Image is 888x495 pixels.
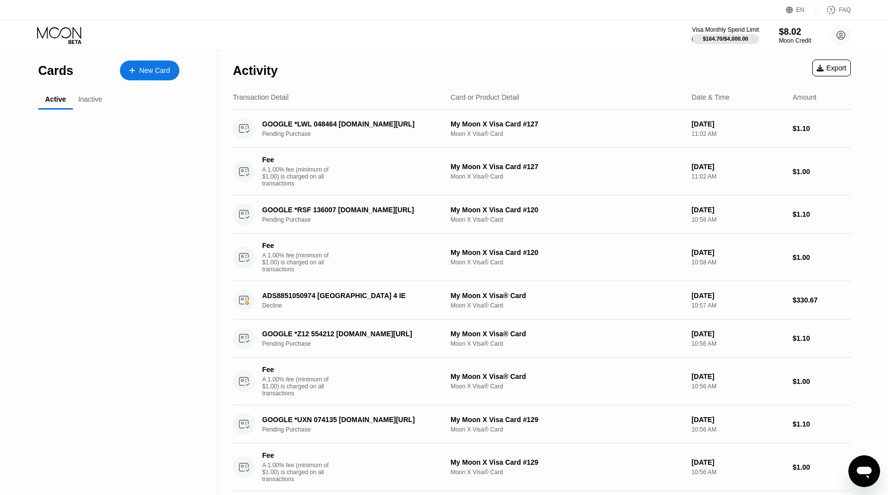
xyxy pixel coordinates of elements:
[691,458,784,466] div: [DATE]
[691,216,784,223] div: 10:58 AM
[692,26,759,33] div: Visa Monthly Spend Limit
[450,458,683,466] div: My Moon X Visa Card #129
[691,163,784,171] div: [DATE]
[691,93,729,101] div: Date & Time
[450,163,683,171] div: My Moon X Visa Card #127
[691,469,784,476] div: 10:56 AM
[691,259,784,266] div: 10:58 AM
[233,195,851,234] div: GOOGLE *RSF 136007 [DOMAIN_NAME][URL]Pending PurchaseMy Moon X Visa Card #120Moon X Visa® Card[DA...
[691,120,784,128] div: [DATE]
[262,216,451,223] div: Pending Purchase
[792,296,851,304] div: $330.67
[779,27,811,37] div: $8.02
[45,95,66,103] div: Active
[450,383,683,390] div: Moon X Visa® Card
[262,462,336,483] div: A 1.00% fee (minimum of $1.00) is charged on all transactions
[691,248,784,256] div: [DATE]
[450,248,683,256] div: My Moon X Visa Card #120
[450,120,683,128] div: My Moon X Visa Card #127
[139,66,170,75] div: New Card
[839,6,851,13] div: FAQ
[691,330,784,338] div: [DATE]
[262,292,438,300] div: ADS8851050974 [GEOGRAPHIC_DATA] 4 IE
[262,206,438,214] div: GOOGLE *RSF 136007 [DOMAIN_NAME][URL]
[792,377,851,385] div: $1.00
[450,216,683,223] div: Moon X Visa® Card
[262,366,332,373] div: Fee
[779,37,811,44] div: Moon Credit
[450,416,683,424] div: My Moon X Visa Card #129
[796,6,805,13] div: EN
[792,124,851,132] div: $1.10
[792,463,851,471] div: $1.00
[792,210,851,218] div: $1.10
[262,156,332,164] div: Fee
[262,376,336,397] div: A 1.00% fee (minimum of $1.00) is charged on all transactions
[38,63,73,78] div: Cards
[691,130,784,137] div: 11:02 AM
[120,61,179,80] div: New Card
[450,130,683,137] div: Moon X Visa® Card
[78,95,102,103] div: Inactive
[233,234,851,281] div: FeeA 1.00% fee (minimum of $1.00) is charged on all transactionsMy Moon X Visa Card #120Moon X Vi...
[691,340,784,347] div: 10:56 AM
[450,372,683,380] div: My Moon X Visa® Card
[262,120,438,128] div: GOOGLE *LWL 048464 [DOMAIN_NAME][URL]
[262,416,438,424] div: GOOGLE *UXN 074135 [DOMAIN_NAME][URL]
[450,292,683,300] div: My Moon X Visa® Card
[779,27,811,44] div: $8.02Moon Credit
[692,26,759,44] div: Visa Monthly Spend Limit$164.70/$4,000.00
[816,5,851,15] div: FAQ
[691,206,784,214] div: [DATE]
[233,63,277,78] div: Activity
[792,93,816,101] div: Amount
[450,469,683,476] div: Moon X Visa® Card
[792,253,851,261] div: $1.00
[691,416,784,424] div: [DATE]
[450,173,683,180] div: Moon X Visa® Card
[792,334,851,342] div: $1.10
[450,93,519,101] div: Card or Product Detail
[450,340,683,347] div: Moon X Visa® Card
[848,455,880,487] iframe: Кнопка, открывающая окно обмена сообщениями; идет разговор
[233,443,851,491] div: FeeA 1.00% fee (minimum of $1.00) is charged on all transactionsMy Moon X Visa Card #129Moon X Vi...
[233,358,851,405] div: FeeA 1.00% fee (minimum of $1.00) is charged on all transactionsMy Moon X Visa® CardMoon X Visa® ...
[450,330,683,338] div: My Moon X Visa® Card
[792,168,851,176] div: $1.00
[691,383,784,390] div: 10:56 AM
[262,242,332,249] div: Fee
[691,426,784,433] div: 10:56 AM
[691,302,784,309] div: 10:57 AM
[691,372,784,380] div: [DATE]
[233,319,851,358] div: GOOGLE *Z12 554212 [DOMAIN_NAME][URL]Pending PurchaseMy Moon X Visa® CardMoon X Visa® Card[DATE]1...
[812,60,851,76] div: Export
[262,166,336,187] div: A 1.00% fee (minimum of $1.00) is charged on all transactions
[817,64,846,72] div: Export
[792,420,851,428] div: $1.10
[262,451,332,459] div: Fee
[262,426,451,433] div: Pending Purchase
[262,330,438,338] div: GOOGLE *Z12 554212 [DOMAIN_NAME][URL]
[703,36,748,42] div: $164.70 / $4,000.00
[233,281,851,319] div: ADS8851050974 [GEOGRAPHIC_DATA] 4 IEDeclineMy Moon X Visa® CardMoon X Visa® Card[DATE]10:57 AM$33...
[450,426,683,433] div: Moon X Visa® Card
[233,110,851,148] div: GOOGLE *LWL 048464 [DOMAIN_NAME][URL]Pending PurchaseMy Moon X Visa Card #127Moon X Visa® Card[DA...
[450,259,683,266] div: Moon X Visa® Card
[691,173,784,180] div: 11:02 AM
[262,130,451,137] div: Pending Purchase
[262,252,336,273] div: A 1.00% fee (minimum of $1.00) is charged on all transactions
[262,302,451,309] div: Decline
[233,93,288,101] div: Transaction Detail
[691,292,784,300] div: [DATE]
[233,148,851,195] div: FeeA 1.00% fee (minimum of $1.00) is charged on all transactionsMy Moon X Visa Card #127Moon X Vi...
[233,405,851,443] div: GOOGLE *UXN 074135 [DOMAIN_NAME][URL]Pending PurchaseMy Moon X Visa Card #129Moon X Visa® Card[DA...
[450,206,683,214] div: My Moon X Visa Card #120
[786,5,816,15] div: EN
[450,302,683,309] div: Moon X Visa® Card
[262,340,451,347] div: Pending Purchase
